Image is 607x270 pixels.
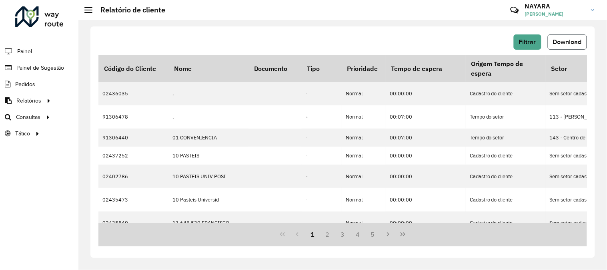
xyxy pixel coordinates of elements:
td: Cadastro do cliente [466,188,546,211]
td: 10 PASTEIS UNIV POSI [168,165,248,188]
button: Filtrar [514,34,541,50]
td: 00:00:00 [386,188,466,211]
td: 10 PASTEIS [168,147,248,165]
span: Download [553,38,582,45]
td: . [168,105,248,129]
td: 02435473 [98,188,168,211]
td: 01 CONVENIENCIA [168,129,248,147]
span: [PERSON_NAME] [525,10,585,18]
td: 91306440 [98,129,168,147]
td: 02436035 [98,82,168,105]
span: Painel [17,47,32,56]
td: . [168,82,248,105]
td: 02435549 [98,212,168,235]
td: - [302,105,342,129]
td: 00:00:00 [386,212,466,235]
span: Painel de Sugestão [16,64,64,72]
button: 5 [365,227,381,242]
th: Documento [248,55,302,82]
td: Normal [342,188,386,211]
td: 00:07:00 [386,105,466,129]
span: Filtrar [519,38,536,45]
a: Contato Rápido [506,2,523,19]
td: - [302,129,342,147]
td: - [302,147,342,165]
td: Cadastro do cliente [466,212,546,235]
h3: NAYARA [525,2,585,10]
td: Cadastro do cliente [466,147,546,165]
td: 02437252 [98,147,168,165]
td: Normal [342,82,386,105]
th: Tipo [302,55,342,82]
td: 00:07:00 [386,129,466,147]
span: Tático [15,129,30,138]
span: Relatórios [16,97,41,105]
td: 91306478 [98,105,168,129]
button: 4 [350,227,365,242]
button: Last Page [395,227,411,242]
td: - [302,188,342,211]
th: Origem Tempo de espera [466,55,546,82]
td: 11.648.530 FRANCISCO [168,212,248,235]
button: Next Page [381,227,396,242]
td: Cadastro do cliente [466,82,546,105]
span: Consultas [16,113,40,121]
h2: Relatório de cliente [92,6,165,14]
td: Normal [342,129,386,147]
td: Normal [342,147,386,165]
button: 3 [335,227,351,242]
span: Pedidos [15,80,35,89]
button: 2 [320,227,335,242]
th: Prioridade [342,55,386,82]
th: Tempo de espera [386,55,466,82]
td: - [302,212,342,235]
td: Tempo do setor [466,129,546,147]
td: 00:00:00 [386,147,466,165]
td: - [302,82,342,105]
td: Tempo do setor [466,105,546,129]
th: Nome [168,55,248,82]
td: 00:00:00 [386,165,466,188]
td: Normal [342,212,386,235]
td: 02402786 [98,165,168,188]
th: Código do Cliente [98,55,168,82]
td: - [302,165,342,188]
td: 00:00:00 [386,82,466,105]
button: 1 [305,227,320,242]
td: Normal [342,165,386,188]
td: Normal [342,105,386,129]
td: Cadastro do cliente [466,165,546,188]
td: 10 Pasteis Universid [168,188,248,211]
button: Download [548,34,587,50]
